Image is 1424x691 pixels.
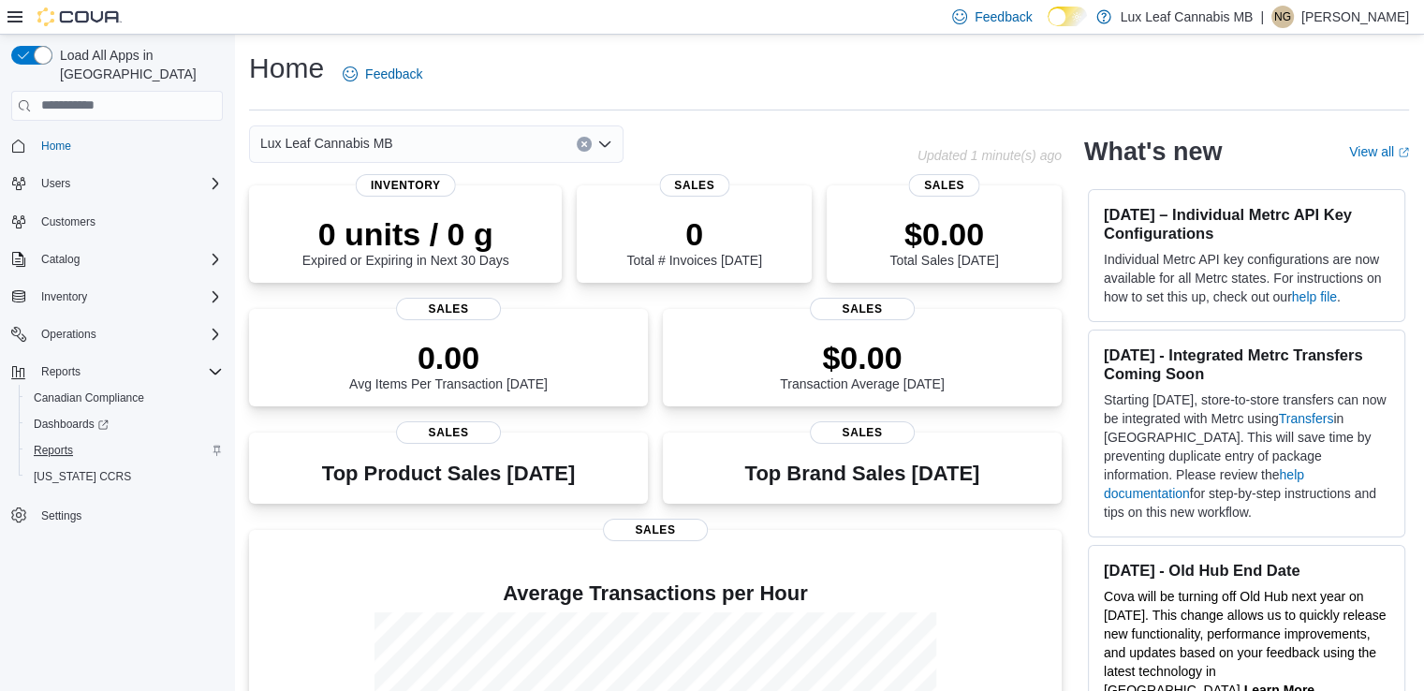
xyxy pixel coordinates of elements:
span: Sales [396,298,501,320]
span: Home [41,139,71,154]
a: Home [34,135,79,157]
span: Reports [26,439,223,462]
span: Reports [34,443,73,458]
p: Individual Metrc API key configurations are now available for all Metrc states. For instructions ... [1104,250,1389,306]
span: Washington CCRS [26,465,223,488]
span: Users [34,172,223,195]
span: Operations [34,323,223,345]
a: Feedback [335,55,430,93]
span: Feedback [365,65,422,83]
h4: Average Transactions per Hour [264,582,1047,605]
button: Settings [4,501,230,528]
h3: [DATE] – Individual Metrc API Key Configurations [1104,205,1389,243]
span: NG [1274,6,1291,28]
span: Load All Apps in [GEOGRAPHIC_DATA] [52,46,223,83]
p: 0.00 [349,339,548,376]
span: Sales [396,421,501,444]
button: Operations [4,321,230,347]
span: Customers [41,214,95,229]
span: Canadian Compliance [26,387,223,409]
a: Customers [34,211,103,233]
span: Feedback [975,7,1032,26]
a: Dashboards [19,411,230,437]
button: Open list of options [597,137,612,152]
button: Catalog [4,246,230,272]
button: Customers [4,208,230,235]
p: $0.00 [780,339,945,376]
div: Nicole Gorvichuk [1271,6,1294,28]
div: Total # Invoices [DATE] [626,215,761,268]
span: Customers [34,210,223,233]
span: Sales [659,174,729,197]
p: 0 [626,215,761,253]
span: Inventory [41,289,87,304]
span: Lux Leaf Cannabis MB [260,132,393,154]
span: Sales [810,298,915,320]
h3: Top Brand Sales [DATE] [745,463,980,485]
button: Operations [34,323,104,345]
span: Dashboards [26,413,223,435]
nav: Complex example [11,125,223,578]
p: Updated 1 minute(s) ago [918,148,1062,163]
a: Transfers [1279,411,1334,426]
span: Reports [41,364,81,379]
a: Reports [26,439,81,462]
div: Transaction Average [DATE] [780,339,945,391]
h2: What's new [1084,137,1222,167]
a: Canadian Compliance [26,387,152,409]
span: Dashboards [34,417,109,432]
h3: Top Product Sales [DATE] [322,463,575,485]
button: Inventory [34,286,95,308]
span: Catalog [34,248,223,271]
button: Inventory [4,284,230,310]
span: Settings [34,503,223,526]
h3: [DATE] - Old Hub End Date [1104,561,1389,580]
button: Reports [19,437,230,463]
p: Starting [DATE], store-to-store transfers can now be integrated with Metrc using in [GEOGRAPHIC_D... [1104,390,1389,522]
h1: Home [249,50,324,87]
button: Reports [4,359,230,385]
span: Reports [34,360,223,383]
button: Clear input [577,137,592,152]
a: Settings [34,505,89,527]
div: Expired or Expiring in Next 30 Days [302,215,509,268]
button: [US_STATE] CCRS [19,463,230,490]
button: Canadian Compliance [19,385,230,411]
a: help documentation [1104,467,1304,501]
p: 0 units / 0 g [302,215,509,253]
a: help file [1292,289,1337,304]
div: Total Sales [DATE] [889,215,998,268]
a: View allExternal link [1349,144,1409,159]
button: Users [34,172,78,195]
h3: [DATE] - Integrated Metrc Transfers Coming Soon [1104,345,1389,383]
p: [PERSON_NAME] [1301,6,1409,28]
span: Inventory [356,174,456,197]
p: | [1260,6,1264,28]
span: Settings [41,508,81,523]
button: Catalog [34,248,87,271]
div: Avg Items Per Transaction [DATE] [349,339,548,391]
span: [US_STATE] CCRS [34,469,131,484]
span: Sales [810,421,915,444]
span: Sales [603,519,708,541]
button: Home [4,132,230,159]
img: Cova [37,7,122,26]
p: Lux Leaf Cannabis MB [1121,6,1254,28]
span: Catalog [41,252,80,267]
a: Dashboards [26,413,116,435]
span: Sales [909,174,979,197]
span: Canadian Compliance [34,390,144,405]
span: Home [34,134,223,157]
span: Operations [41,327,96,342]
button: Users [4,170,230,197]
span: Users [41,176,70,191]
button: Reports [34,360,88,383]
span: Inventory [34,286,223,308]
a: [US_STATE] CCRS [26,465,139,488]
svg: External link [1398,147,1409,158]
input: Dark Mode [1048,7,1087,26]
p: $0.00 [889,215,998,253]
